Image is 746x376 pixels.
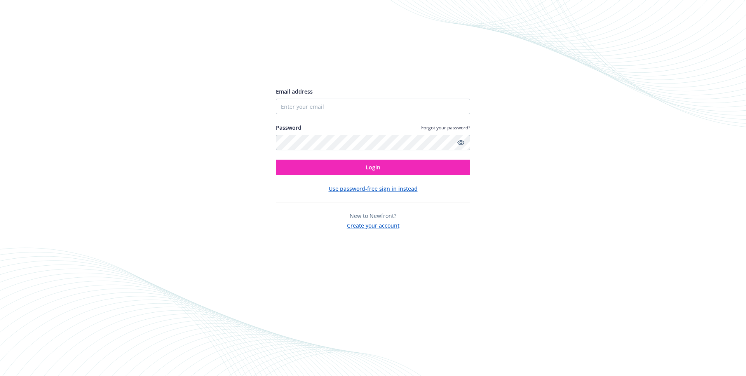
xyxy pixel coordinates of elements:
button: Create your account [347,220,399,230]
img: Newfront logo [276,59,349,73]
label: Password [276,124,302,132]
input: Enter your password [276,135,470,150]
span: Email address [276,88,313,95]
input: Enter your email [276,99,470,114]
a: Show password [456,138,465,147]
button: Use password-free sign in instead [329,185,418,193]
span: Login [366,164,380,171]
span: New to Newfront? [350,212,396,219]
button: Login [276,160,470,175]
a: Forgot your password? [421,124,470,131]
